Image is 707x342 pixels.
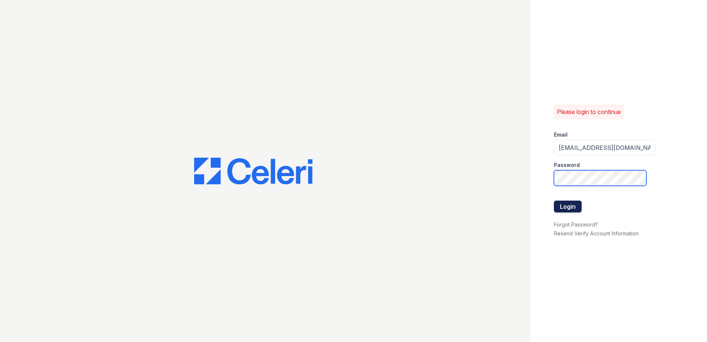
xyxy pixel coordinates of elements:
a: Resend Verify Account Information [554,230,639,237]
button: Login [554,201,582,212]
img: CE_Logo_Blue-a8612792a0a2168367f1c8372b55b34899dd931a85d93a1a3d3e32e68fde9ad4.png [194,158,312,184]
label: Password [554,161,580,169]
a: Forgot Password? [554,221,598,228]
label: Email [554,131,568,138]
p: Please login to continue [557,107,621,116]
